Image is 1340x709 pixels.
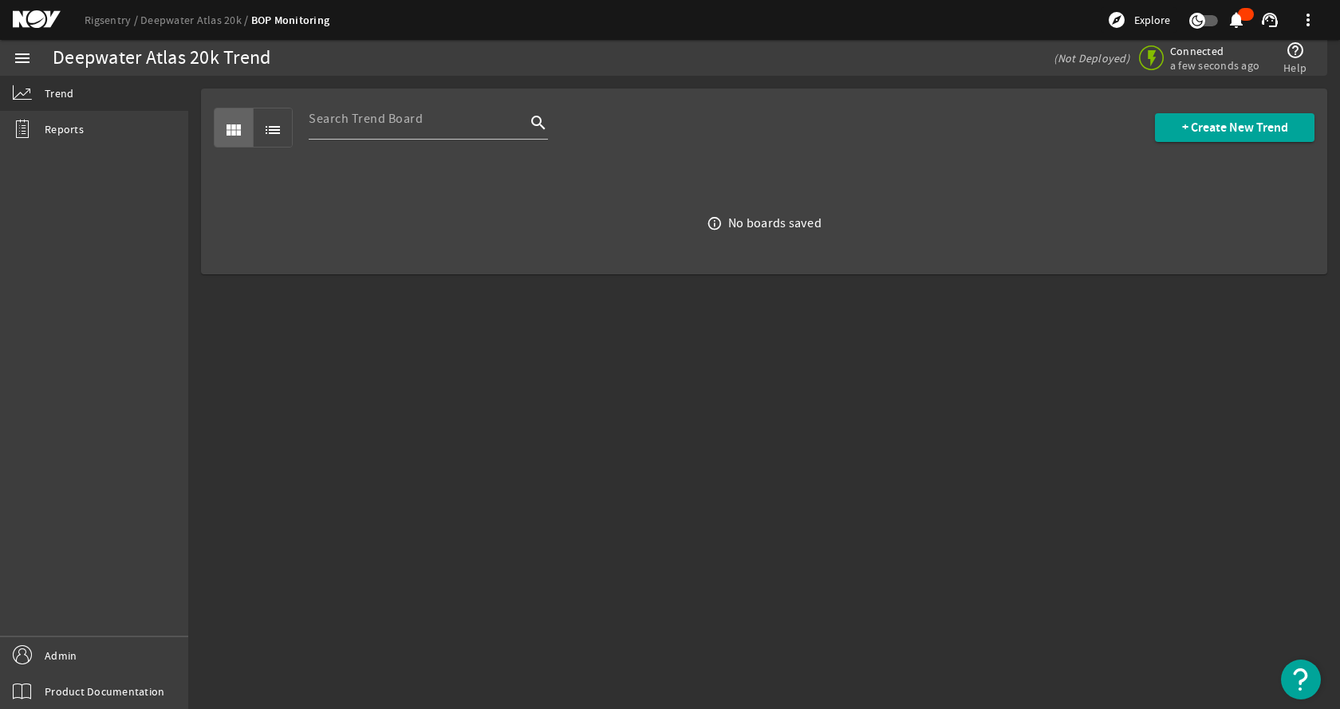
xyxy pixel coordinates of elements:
i: search [529,113,548,132]
mat-icon: menu [13,49,32,68]
span: Connected [1170,44,1259,58]
span: Product Documentation [45,683,164,699]
mat-icon: support_agent [1260,10,1279,30]
mat-icon: view_module [224,120,243,140]
mat-icon: notifications [1227,10,1246,30]
span: Reports [45,121,84,137]
span: Trend [45,85,73,101]
a: BOP Monitoring [251,13,330,28]
span: + Create New Trend [1182,120,1288,136]
span: Admin [45,648,77,664]
input: Search Trend Board [309,109,526,128]
button: + Create New Trend [1155,113,1314,142]
i: info_outline [707,216,723,232]
a: Rigsentry [85,13,140,27]
div: Deepwater Atlas 20k Trend [53,50,270,66]
button: Open Resource Center [1281,660,1321,699]
div: (Not Deployed) [1047,50,1136,66]
mat-icon: explore [1107,10,1126,30]
a: Deepwater Atlas 20k [140,13,251,27]
span: Help [1283,60,1306,76]
mat-icon: help_outline [1286,41,1305,60]
button: more_vert [1289,1,1327,39]
div: No boards saved [728,215,822,231]
span: Explore [1134,12,1170,28]
span: a few seconds ago [1170,58,1259,73]
mat-icon: list [263,120,282,140]
button: Explore [1101,7,1176,33]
